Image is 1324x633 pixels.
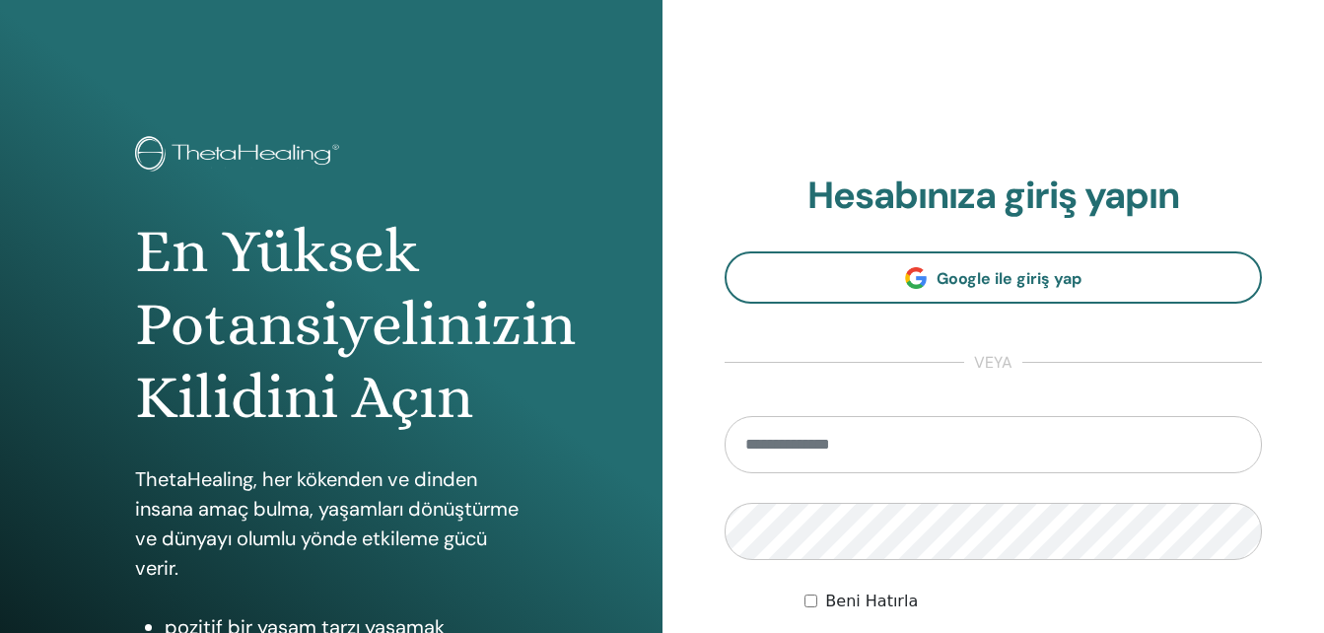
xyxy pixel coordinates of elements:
label: Beni Hatırla [825,590,918,613]
span: Google ile giriş yap [937,268,1081,289]
a: Google ile giriş yap [725,251,1263,304]
span: veya [964,351,1022,375]
h1: En Yüksek Potansiyelinizin Kilidini Açın [135,215,527,435]
p: ThetaHealing, her kökenden ve dinden insana amaç bulma, yaşamları dönüştürme ve dünyayı olumlu yö... [135,464,527,583]
h2: Hesabınıza giriş yapın [725,174,1263,219]
div: Keep me authenticated indefinitely or until I manually logout [804,590,1262,613]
